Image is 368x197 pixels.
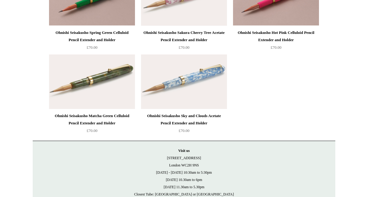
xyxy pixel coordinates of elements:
img: Ohnishi Seisakusho Sky and Clouds Acetate Pencil Extender and Holder [141,54,227,109]
span: £70.00 [179,128,189,133]
div: Ohnishi Seisakusho Matcha Green Celluloid Pencil Extender and Holder [51,112,133,127]
span: £70.00 [271,45,281,50]
div: Ohnishi Seisakusho Sky and Clouds Acetate Pencil Extender and Holder [143,112,225,127]
a: Ohnishi Seisakusho Matcha Green Celluloid Pencil Extender and Holder Ohnishi Seisakusho Matcha Gr... [49,54,135,109]
div: Ohnishi Seisakusho Sakura Cherry Tree Acetate Pencil Extender and Holder [143,29,225,44]
div: Ohnishi Seisakusho Spring Green Celluloid Pencil Extender and Holder [51,29,133,44]
strong: Visit us [178,149,190,153]
a: Ohnishi Seisakusho Hot Pink Celluloid Pencil Extender and Holder £70.00 [233,29,319,54]
a: Ohnishi Seisakusho Matcha Green Celluloid Pencil Extender and Holder £70.00 [49,112,135,137]
div: Ohnishi Seisakusho Hot Pink Celluloid Pencil Extender and Holder [235,29,317,44]
span: £70.00 [179,45,189,50]
span: £70.00 [87,45,97,50]
a: Ohnishi Seisakusho Sky and Clouds Acetate Pencil Extender and Holder Ohnishi Seisakusho Sky and C... [141,54,227,109]
img: Ohnishi Seisakusho Matcha Green Celluloid Pencil Extender and Holder [49,54,135,109]
a: Ohnishi Seisakusho Sakura Cherry Tree Acetate Pencil Extender and Holder £70.00 [141,29,227,54]
a: Ohnishi Seisakusho Spring Green Celluloid Pencil Extender and Holder £70.00 [49,29,135,54]
span: £70.00 [87,128,97,133]
a: Ohnishi Seisakusho Sky and Clouds Acetate Pencil Extender and Holder £70.00 [141,112,227,137]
